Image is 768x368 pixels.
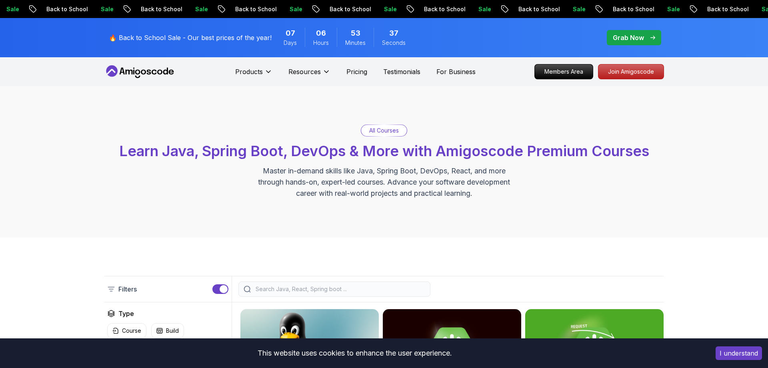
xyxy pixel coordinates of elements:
[118,284,137,294] p: Filters
[598,64,664,79] a: Join Amigoscode
[313,39,329,47] span: Hours
[107,323,146,338] button: Course
[700,5,754,13] p: Back to School
[566,5,591,13] p: Sale
[382,39,406,47] span: Seconds
[235,67,272,83] button: Products
[286,28,295,39] span: 7 Days
[288,67,330,83] button: Resources
[351,28,360,39] span: 53 Minutes
[389,28,398,39] span: 37 Seconds
[346,67,367,76] a: Pricing
[613,33,644,42] p: Grab Now
[151,323,184,338] button: Build
[166,327,179,335] p: Build
[39,5,94,13] p: Back to School
[284,39,297,47] span: Days
[535,64,593,79] p: Members Area
[716,346,762,360] button: Accept cookies
[377,5,402,13] p: Sale
[119,142,649,160] span: Learn Java, Spring Boot, DevOps & More with Amigoscode Premium Courses
[471,5,497,13] p: Sale
[188,5,214,13] p: Sale
[345,39,366,47] span: Minutes
[94,5,119,13] p: Sale
[228,5,282,13] p: Back to School
[282,5,308,13] p: Sale
[511,5,566,13] p: Back to School
[235,67,263,76] p: Products
[369,127,399,135] p: All Courses
[606,5,660,13] p: Back to School
[660,5,686,13] p: Sale
[322,5,377,13] p: Back to School
[316,28,326,39] span: 6 Hours
[134,5,188,13] p: Back to School
[417,5,471,13] p: Back to School
[109,33,272,42] p: 🔥 Back to School Sale - Our best prices of the year!
[250,165,518,199] p: Master in-demand skills like Java, Spring Boot, DevOps, React, and more through hands-on, expert-...
[383,67,420,76] a: Testimonials
[118,309,134,318] h2: Type
[288,67,321,76] p: Resources
[6,344,704,362] div: This website uses cookies to enhance the user experience.
[254,285,425,293] input: Search Java, React, Spring boot ...
[436,67,476,76] a: For Business
[122,327,141,335] p: Course
[534,64,593,79] a: Members Area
